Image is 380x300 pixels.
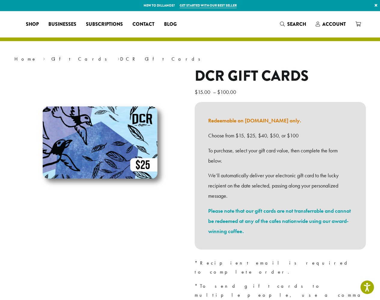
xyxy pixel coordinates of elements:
a: Search [275,19,311,29]
p: *Recipient email is required to complete order. [195,259,366,277]
a: Get started with our best seller [180,3,237,8]
nav: Breadcrumb [14,55,366,63]
a: Redeemable on [DOMAIN_NAME] only. [208,117,301,124]
span: Blog [164,21,177,28]
p: To purchase, select your gift card value, then complete the form below. [208,145,352,166]
p: Choose from $15, $25, $40, $50, or $100 [208,130,352,141]
a: Gift Cards [51,56,111,62]
span: $ [217,88,220,95]
a: Please note that our gift cards are not transferrable and cannot be redeemed at any of the cafes ... [208,207,351,235]
bdi: 15.00 [195,88,212,95]
span: Account [322,21,346,28]
span: Contact [132,21,154,28]
a: Shop [21,19,44,29]
h1: DCR Gift Cards [195,67,366,85]
span: $ [195,88,198,95]
span: › [117,53,120,63]
span: Subscriptions [86,21,123,28]
span: – [213,88,216,95]
bdi: 100.00 [217,88,238,95]
p: We’ll automatically deliver your electronic gift card to the lucky recipient on the date selected... [208,170,352,201]
span: Businesses [48,21,76,28]
a: Home [14,56,37,62]
span: › [43,53,45,63]
span: Shop [26,21,39,28]
span: Search [287,21,306,28]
